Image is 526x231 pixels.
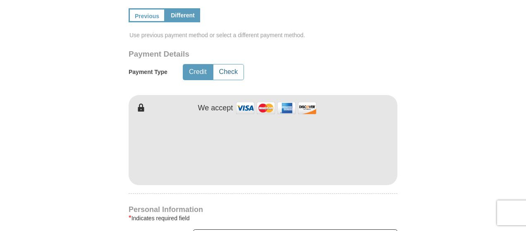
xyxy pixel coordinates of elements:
h3: Payment Details [129,50,340,59]
a: Different [165,8,200,22]
button: Check [213,64,244,80]
button: Credit [183,64,213,80]
span: Use previous payment method or select a different payment method. [129,31,398,39]
img: credit cards accepted [235,99,318,117]
h4: We accept [198,104,233,113]
div: Indicates required field [129,213,397,223]
h4: Personal Information [129,206,397,213]
a: Previous [129,8,165,22]
h5: Payment Type [129,69,167,76]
